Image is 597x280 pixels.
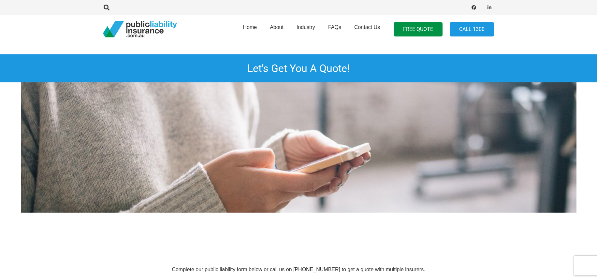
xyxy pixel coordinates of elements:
[507,213,540,245] img: aig
[322,13,348,46] a: FAQs
[109,213,142,245] img: protecsure
[103,21,177,37] a: pli_logotransparent
[348,13,386,46] a: Contact Us
[354,24,380,30] span: Contact Us
[100,5,113,10] a: Search
[10,213,42,245] img: Vero
[450,22,494,37] a: Call 1300
[236,13,263,46] a: Home
[328,24,341,30] span: FAQs
[297,24,315,30] span: Industry
[103,266,494,273] p: Complete our public liability form below or call us on [PHONE_NUMBER] to get a quote with multipl...
[263,13,290,46] a: About
[469,3,478,12] a: Facebook
[243,24,257,30] span: Home
[270,24,284,30] span: About
[21,82,576,213] img: Public liability insurance quote
[209,213,241,245] img: qbe
[290,13,322,46] a: Industry
[394,22,443,37] a: FREE QUOTE
[408,213,440,245] img: steadfast
[485,3,494,12] a: LinkedIn
[308,213,341,245] img: lloyds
